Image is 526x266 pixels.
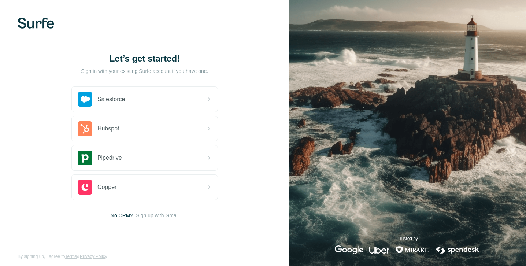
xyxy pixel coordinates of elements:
span: Hubspot [97,124,119,133]
img: spendesk's logo [435,245,480,254]
img: Surfe's logo [18,18,54,29]
img: pipedrive's logo [78,151,92,165]
p: Sign in with your existing Surfe account if you have one. [81,67,208,75]
a: Terms [65,254,77,259]
span: Salesforce [97,95,125,104]
img: uber's logo [369,245,389,254]
span: Pipedrive [97,154,122,162]
img: google's logo [335,245,363,254]
p: Trusted by [397,235,418,242]
img: salesforce's logo [78,92,92,107]
img: copper's logo [78,180,92,195]
span: No CRM? [111,212,133,219]
h1: Let’s get started! [71,53,218,64]
a: Privacy Policy [80,254,107,259]
span: Copper [97,183,116,192]
img: hubspot's logo [78,121,92,136]
span: By signing up, I agree to & [18,253,107,260]
button: Sign up with Gmail [136,212,179,219]
img: mirakl's logo [395,245,429,254]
